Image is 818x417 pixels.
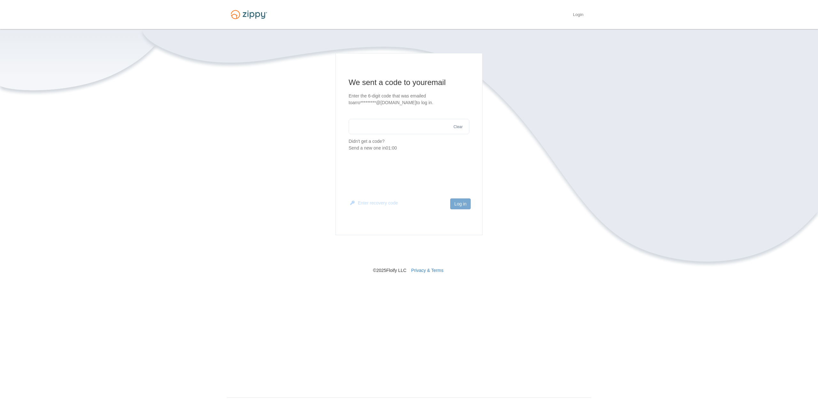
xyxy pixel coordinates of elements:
[349,93,469,106] p: Enter the 6-digit code that was emailed to arro*********@[DOMAIN_NAME] to log in.
[227,235,591,274] nav: © 2025 Floify LLC
[227,7,271,22] img: Logo
[573,12,583,19] a: Login
[349,145,469,151] div: Send a new one in 01:00
[450,198,471,209] button: Log in
[411,268,444,273] a: Privacy & Terms
[451,124,465,130] button: Clear
[349,138,469,151] p: Didn't get a code?
[349,77,469,88] h1: We sent a code to your email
